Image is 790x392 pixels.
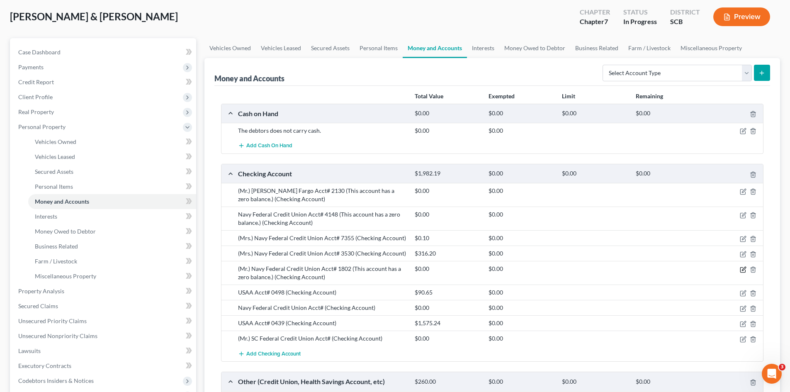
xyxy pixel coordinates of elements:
[35,183,73,190] span: Personal Items
[204,38,256,58] a: Vehicles Owned
[35,168,73,175] span: Secured Assets
[18,332,97,339] span: Unsecured Nonpriority Claims
[570,38,623,58] a: Business Related
[558,170,631,178] div: $0.00
[484,170,558,178] div: $0.00
[18,317,87,324] span: Unsecured Priority Claims
[484,127,558,135] div: $0.00
[12,329,196,343] a: Unsecured Nonpriority Claims
[670,17,700,27] div: SCB
[499,38,570,58] a: Money Owed to Debtor
[234,304,411,312] div: Navy Federal Credit Union Acct# (Checking Account)
[246,351,301,357] span: Add Checking Account
[411,288,484,297] div: $90.65
[12,45,196,60] a: Case Dashboard
[12,299,196,314] a: Secured Claims
[562,93,575,100] strong: Limit
[18,78,54,85] span: Credit Report
[18,93,53,100] span: Client Profile
[632,170,705,178] div: $0.00
[28,134,196,149] a: Vehicles Owned
[411,334,484,343] div: $0.00
[632,378,705,386] div: $0.00
[18,377,94,384] span: Codebtors Insiders & Notices
[411,304,484,312] div: $0.00
[306,38,355,58] a: Secured Assets
[256,38,306,58] a: Vehicles Leased
[234,249,411,258] div: (Mrs.) Navy Federal Credit Union Acct# 3530 (Checking Account)
[411,234,484,242] div: $0.10
[35,213,57,220] span: Interests
[35,198,89,205] span: Money and Accounts
[670,7,700,17] div: District
[713,7,770,26] button: Preview
[484,110,558,117] div: $0.00
[214,73,284,83] div: Money and Accounts
[411,127,484,135] div: $0.00
[636,93,663,100] strong: Remaining
[411,170,484,178] div: $1,982.19
[676,38,747,58] a: Miscellaneous Property
[234,169,411,178] div: Checking Account
[484,265,558,273] div: $0.00
[234,377,411,386] div: Other (Credit Union, Health Savings Account, etc)
[28,194,196,209] a: Money and Accounts
[484,378,558,386] div: $0.00
[484,234,558,242] div: $0.00
[779,364,785,370] span: 3
[558,378,631,386] div: $0.00
[234,319,411,327] div: USAA Acct# 0439 (Checking Account)
[411,187,484,195] div: $0.00
[632,110,705,117] div: $0.00
[10,10,178,22] span: [PERSON_NAME] & [PERSON_NAME]
[623,38,676,58] a: Farm / Livestock
[484,210,558,219] div: $0.00
[18,63,44,71] span: Payments
[415,93,443,100] strong: Total Value
[35,258,77,265] span: Farm / Livestock
[28,209,196,224] a: Interests
[12,358,196,373] a: Executory Contracts
[35,138,76,145] span: Vehicles Owned
[484,249,558,258] div: $0.00
[28,164,196,179] a: Secured Assets
[35,243,78,250] span: Business Related
[18,287,64,295] span: Property Analysis
[411,110,484,117] div: $0.00
[238,138,292,153] button: Add Cash on Hand
[28,239,196,254] a: Business Related
[28,179,196,194] a: Personal Items
[35,153,75,160] span: Vehicles Leased
[35,228,96,235] span: Money Owed to Debtor
[484,288,558,297] div: $0.00
[12,314,196,329] a: Unsecured Priority Claims
[355,38,403,58] a: Personal Items
[604,17,608,25] span: 7
[18,123,66,130] span: Personal Property
[411,249,484,258] div: $316.20
[28,269,196,284] a: Miscellaneous Property
[580,17,610,27] div: Chapter
[28,254,196,269] a: Farm / Livestock
[234,288,411,297] div: USAA Acct# 0498 (Checking Account)
[234,334,411,343] div: (Mr.) SC Federal Credit Union Acct# (Checking Account)
[35,273,96,280] span: Miscellaneous Property
[484,187,558,195] div: $0.00
[411,319,484,327] div: $1,575.24
[234,127,411,135] div: The debtors does not carry cash.
[411,265,484,273] div: $0.00
[12,75,196,90] a: Credit Report
[238,346,301,361] button: Add Checking Account
[18,302,58,309] span: Secured Claims
[18,108,54,115] span: Real Property
[484,304,558,312] div: $0.00
[234,187,411,203] div: (Mr.) [PERSON_NAME] Fargo Acct# 2130 (This account has a zero balance.) (Checking Account)
[489,93,515,100] strong: Exempted
[18,49,61,56] span: Case Dashboard
[12,284,196,299] a: Property Analysis
[484,334,558,343] div: $0.00
[12,343,196,358] a: Lawsuits
[762,364,782,384] iframe: Intercom live chat
[411,378,484,386] div: $260.00
[484,319,558,327] div: $0.00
